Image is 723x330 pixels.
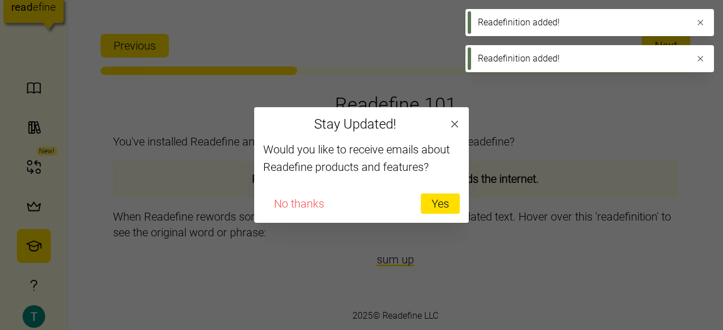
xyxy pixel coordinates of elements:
[263,141,460,176] p: Would you like to receive emails about Readefine products and features?
[274,194,324,213] span: No thanks
[478,16,687,29] div: Readefinition added!
[421,193,460,214] button: Yes
[263,117,447,131] h2: Stay Updated!
[432,194,449,213] span: Yes
[478,52,687,65] div: Readefinition added!
[263,193,335,214] button: No thanks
